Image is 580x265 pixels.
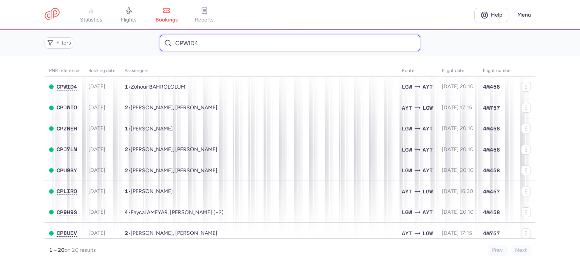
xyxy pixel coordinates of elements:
[88,188,105,195] span: [DATE]
[65,247,96,253] span: on 20 results
[402,83,412,91] span: LGW
[402,146,412,154] span: LGW
[483,83,500,90] span: 4M458
[125,126,173,132] span: •
[57,188,77,195] button: CPLIRO
[423,124,433,133] span: AYT
[57,104,77,110] span: CPJWTO
[423,229,433,237] span: LGW
[80,17,102,23] span: statistics
[402,229,412,237] span: AYT
[402,208,412,216] span: LGW
[125,167,128,173] span: 2
[131,167,217,174] span: Fikret KARAKAS, Hulya KARAKAS
[57,209,77,216] button: CP9H9S
[131,188,173,195] span: John CONNORS
[491,12,502,18] span: Help
[442,188,473,195] span: [DATE] 16:30
[125,188,128,194] span: 1
[88,125,105,132] span: [DATE]
[125,84,185,90] span: •
[131,84,185,90] span: Zohour BAHROLOLUM
[88,146,105,153] span: [DATE]
[442,146,474,153] span: [DATE] 20:10
[57,146,77,152] span: CPJ7LM
[402,104,412,112] span: AYT
[88,83,105,90] span: [DATE]
[442,230,472,236] span: [DATE] 17:15
[57,146,77,153] button: CPJ7LM
[45,65,84,77] th: PNR reference
[513,8,535,22] button: Menu
[474,8,508,22] a: Help
[131,209,224,216] span: Faycal AMEYAR, Dalila MAOUCHE, Ania Zhor AMEYAR, Imad Eddine AMEYAR
[148,7,185,23] a: bookings
[125,146,128,152] span: 2
[120,65,397,77] th: Passengers
[88,230,105,236] span: [DATE]
[483,104,500,112] span: 4M757
[442,83,474,90] span: [DATE] 20:10
[121,17,137,23] span: flights
[125,104,217,111] span: •
[442,209,474,215] span: [DATE] 20:10
[125,146,217,153] span: •
[88,209,105,215] span: [DATE]
[442,104,472,111] span: [DATE] 17:15
[131,146,217,153] span: Joan Frances WALLIS, Jacqueline Ann WALLIS
[131,126,173,132] span: Mariia NOVOZHILOVA
[45,37,73,49] button: Filters
[110,7,148,23] a: flights
[488,245,508,256] button: Prev.
[57,167,77,174] button: CPU9BY
[125,188,173,195] span: •
[195,17,214,23] span: reports
[483,208,500,216] span: 4M458
[156,17,178,23] span: bookings
[125,230,217,236] span: •
[402,124,412,133] span: LGW
[57,209,77,215] span: CP9H9S
[57,84,77,90] button: CPWID4
[125,167,217,174] span: •
[511,245,531,256] button: Next
[131,230,217,236] span: Ivan CHELTSOV, Diana AVSHALUMOVA
[423,166,433,175] span: AYT
[483,167,500,174] span: 4M458
[402,166,412,175] span: LGW
[131,104,217,111] span: Olga MAAS, Liliia KOLOSOVA
[45,8,60,22] a: CitizenPlane red outlined logo
[125,84,128,90] span: 1
[160,35,420,51] input: Search bookings (PNR, name...)
[84,65,120,77] th: Booking date
[125,104,128,110] span: 2
[125,126,128,132] span: 1
[57,230,77,236] span: CP8UEV
[483,146,500,153] span: 4M458
[442,125,474,132] span: [DATE] 20:10
[478,65,517,77] th: Flight number
[57,126,77,132] button: CPZNEH
[57,188,77,194] span: CPLIRO
[423,208,433,216] span: AYT
[423,104,433,112] span: LGW
[483,188,500,195] span: 4M457
[423,146,433,154] span: AYT
[125,209,224,216] span: •
[49,247,65,253] strong: 1 – 20
[483,125,500,132] span: 4M458
[402,187,412,196] span: AYT
[57,230,77,236] button: CP8UEV
[437,65,478,77] th: flight date
[423,187,433,196] span: LGW
[88,104,105,111] span: [DATE]
[88,167,105,173] span: [DATE]
[56,40,71,46] span: Filters
[442,167,474,173] span: [DATE] 20:10
[483,230,500,237] span: 4M757
[185,7,223,23] a: reports
[125,230,128,236] span: 2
